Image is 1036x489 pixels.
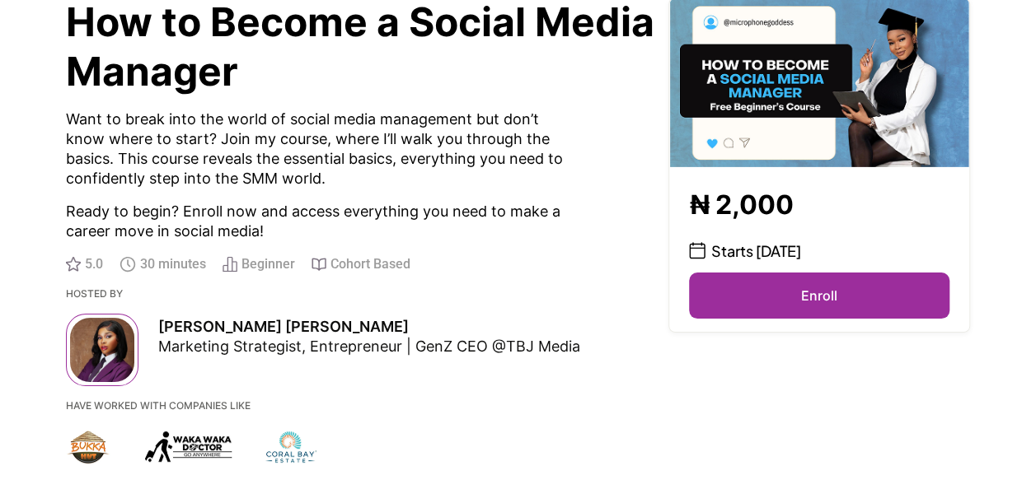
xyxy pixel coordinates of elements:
span: Cohort Based [330,254,410,274]
span: Marketing Strategist, Entrepreneur | GenZ CEO @TBJ Media [158,338,580,355]
p: ₦ 2,000 [689,180,949,230]
span: 30 minutes [140,254,206,274]
span: Beginner [241,254,295,274]
p: have worked with companies like [66,399,668,412]
p: Starts [DATE] [710,240,800,263]
img: Author [70,318,134,382]
img: Wakawaka [144,430,232,463]
span: 5.0 [85,254,103,274]
button: Enroll [689,272,949,319]
p: [PERSON_NAME] [PERSON_NAME] [158,317,580,337]
p: Want to break into the world of social media management but don’t know where to start? Join my co... [66,109,579,189]
p: Hosted by [66,287,668,300]
img: Bukka [66,429,111,464]
p: Ready to begin? Enroll now and access everything you need to make a career move in social media! [66,202,579,241]
img: Coral Bay [265,431,316,463]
